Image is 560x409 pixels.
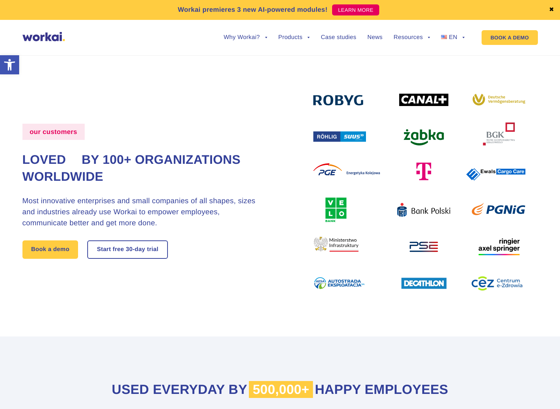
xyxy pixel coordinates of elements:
[482,30,538,45] a: BOOK A DEMO
[549,7,554,13] a: ✖
[223,35,267,40] a: Why Workai?
[22,152,260,186] h1: Loved by 100+ organizations worldwide
[249,381,313,398] span: 500,000+
[321,35,356,40] a: Case studies
[22,240,78,259] a: Book a demo
[367,35,383,40] a: News
[126,247,145,253] i: 30-day
[22,124,85,140] label: our customers
[88,241,167,258] a: Start free30-daytrial
[449,34,457,40] span: EN
[22,195,260,229] h3: Most innovative enterprises and small companies of all shapes, sizes and industries already use W...
[394,35,430,40] a: Resources
[76,381,485,399] h2: Used everyday by happy employees
[178,5,328,15] p: Workai premieres 3 new AI-powered modules!
[332,4,379,15] a: LEARN MORE
[278,35,310,40] a: Products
